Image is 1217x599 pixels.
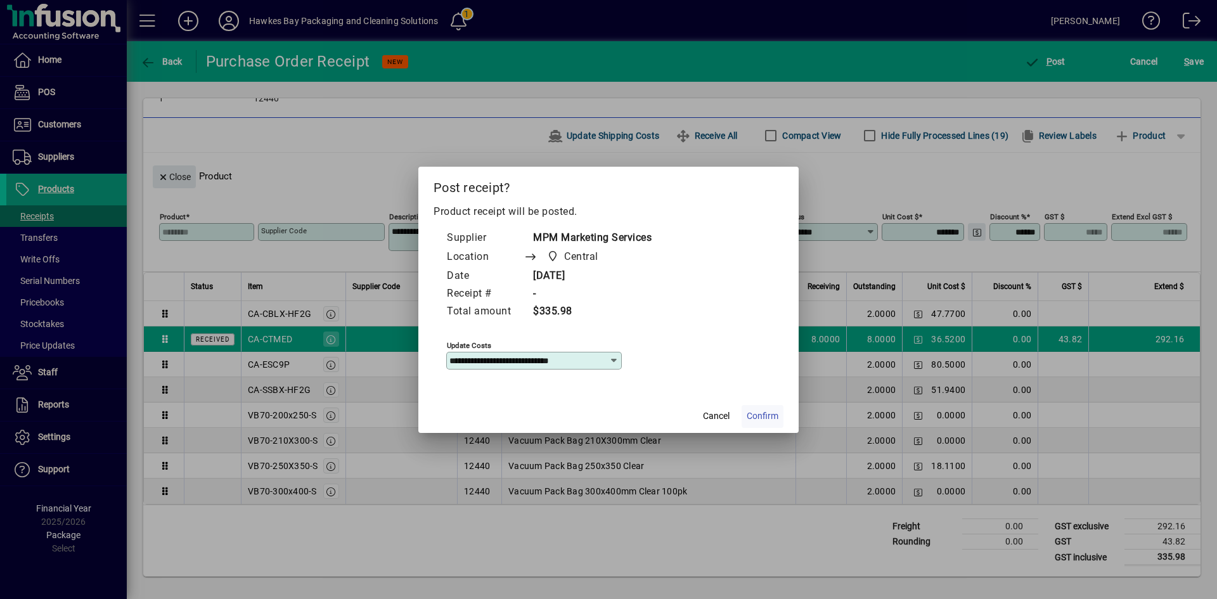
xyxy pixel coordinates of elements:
[696,405,737,428] button: Cancel
[446,285,524,303] td: Receipt #
[446,267,524,285] td: Date
[524,285,652,303] td: -
[418,167,799,203] h2: Post receipt?
[543,248,603,266] span: Central
[747,409,778,423] span: Confirm
[434,204,783,219] p: Product receipt will be posted.
[446,303,524,321] td: Total amount
[703,409,730,423] span: Cancel
[446,247,524,267] td: Location
[524,267,652,285] td: [DATE]
[742,405,783,428] button: Confirm
[447,340,491,349] mat-label: Update costs
[564,249,598,264] span: Central
[524,229,652,247] td: MPM Marketing Services
[446,229,524,247] td: Supplier
[524,303,652,321] td: $335.98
